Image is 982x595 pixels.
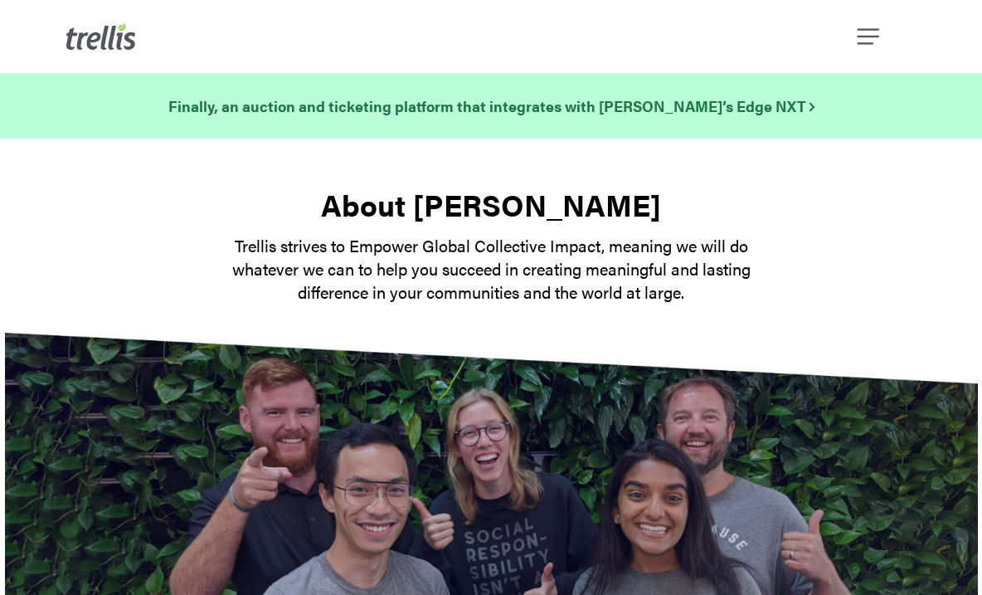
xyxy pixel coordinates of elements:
[321,183,661,226] strong: About [PERSON_NAME]
[201,234,781,304] p: Trellis strives to Empower Global Collective Impact, meaning we will do whatever we can to help y...
[168,95,814,118] a: Finally, an auction and ticketing platform that integrates with [PERSON_NAME]’s Edge NXT
[168,95,814,116] strong: Finally, an auction and ticketing platform that integrates with [PERSON_NAME]’s Edge NXT
[66,23,136,50] img: Trellis
[861,28,879,45] a: Navigation Menu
